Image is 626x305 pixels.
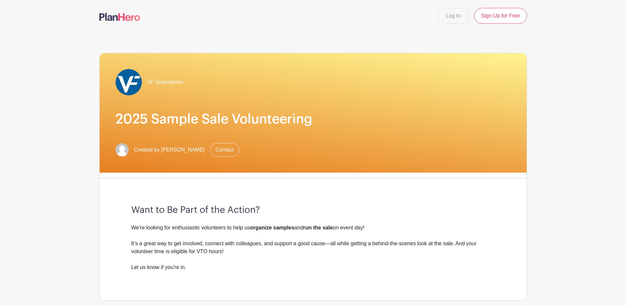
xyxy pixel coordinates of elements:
[131,205,495,216] h3: Want to Be Part of the Action?
[115,111,511,127] h1: 2025 Sample Sale Volunteering
[115,143,129,156] img: default-ce2991bfa6775e67f084385cd625a349d9dcbb7a52a09fb2fda1e96e2d18dcdb.png
[210,143,239,157] a: Contact
[131,224,495,263] div: We're looking for enthusiastic volunteers to help us and on event day! It’s a great way to get in...
[438,8,469,24] a: Log In
[115,69,142,95] img: VF_Icon_FullColor_CMYK-small.jpg
[134,146,205,154] span: Created by [PERSON_NAME]
[474,8,527,24] a: Sign Up for Free
[147,78,183,86] span: VF Greensboro
[303,225,333,230] strong: run the sale
[131,263,495,279] div: Let us know if you're in.
[99,13,140,21] img: logo-507f7623f17ff9eddc593b1ce0a138ce2505c220e1c5a4e2b4648c50719b7d32.svg
[250,225,294,230] strong: organize samples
